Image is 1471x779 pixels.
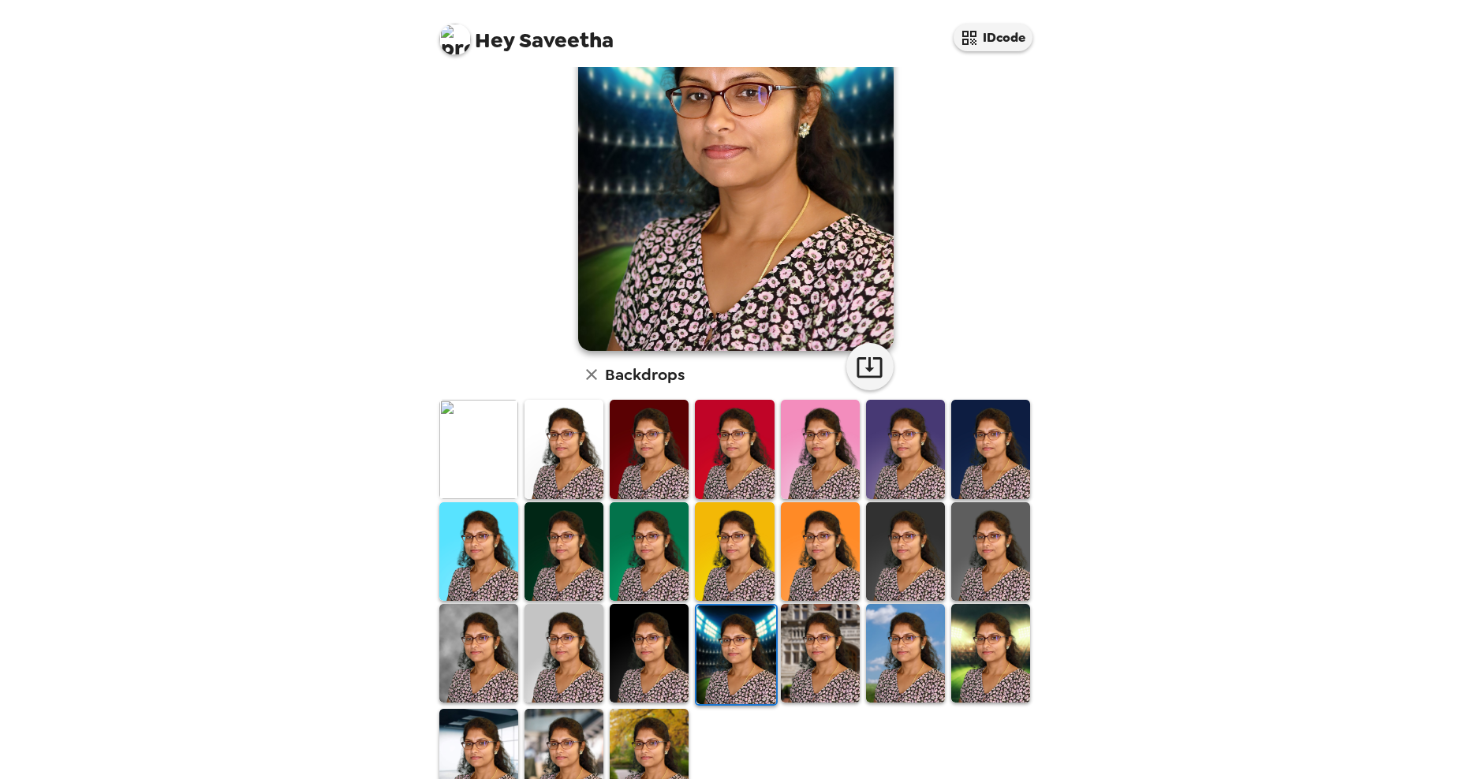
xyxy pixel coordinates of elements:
h6: Backdrops [605,362,685,387]
img: profile pic [439,24,471,55]
button: IDcode [954,24,1032,51]
img: Original [439,400,518,498]
span: Hey [475,26,514,54]
span: Saveetha [439,16,614,51]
